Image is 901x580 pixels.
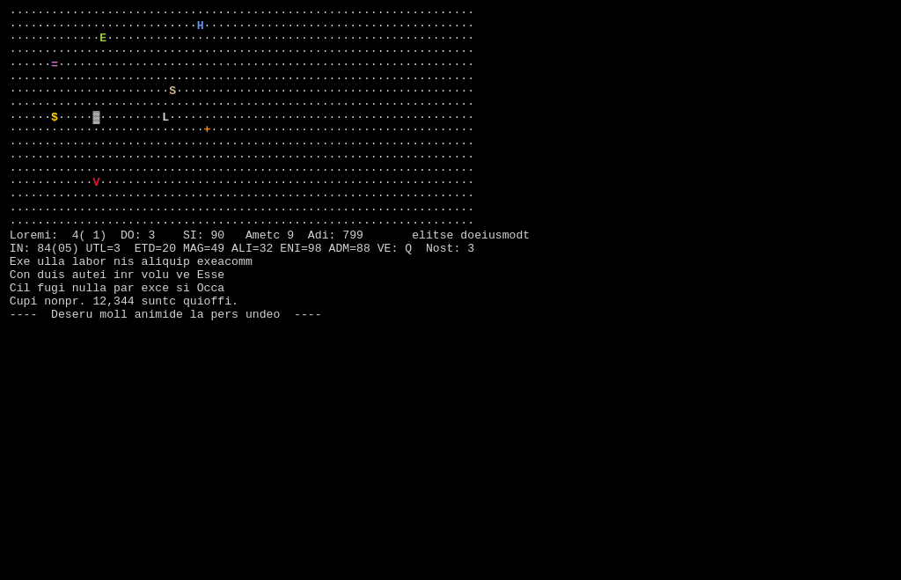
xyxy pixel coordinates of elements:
[48,55,55,68] font: =
[194,118,201,130] font: +
[9,6,576,297] larn: ··································································· ··························· ·...
[88,168,95,180] font: V
[48,106,55,118] font: $
[95,31,102,43] font: E
[154,106,161,118] font: L
[187,18,194,31] font: H
[161,81,168,93] font: S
